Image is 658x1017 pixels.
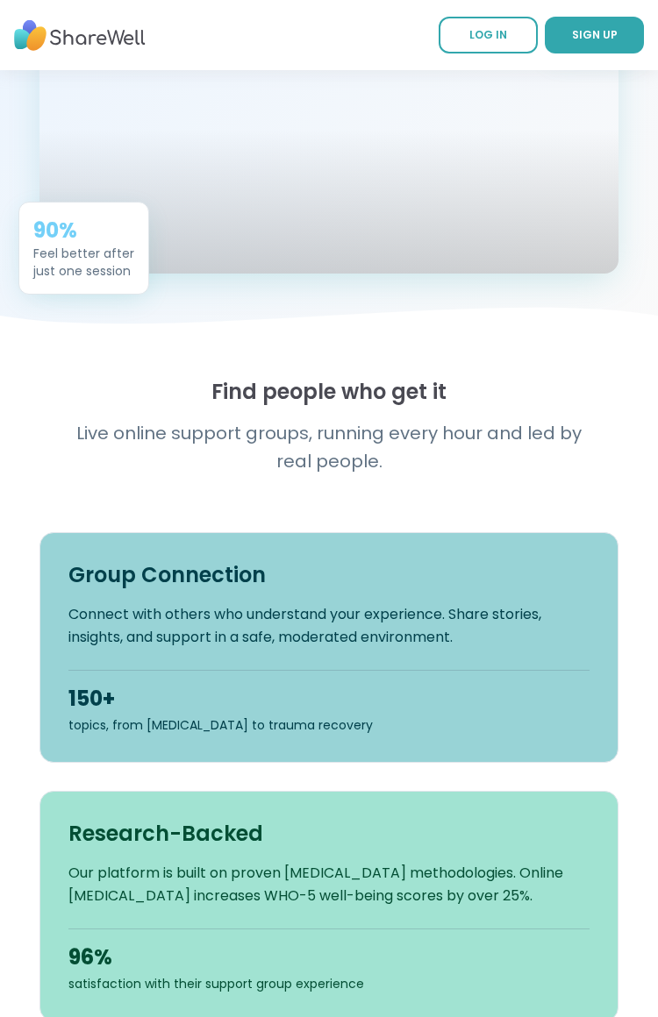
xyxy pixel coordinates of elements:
[572,27,618,42] span: SIGN UP
[68,820,590,848] h3: Research-Backed
[469,27,507,42] span: LOG IN
[68,716,590,734] div: topics, from [MEDICAL_DATA] to trauma recovery
[68,603,590,649] p: Connect with others who understand your experience. Share stories, insights, and support in a saf...
[439,17,538,53] a: LOG IN
[545,17,644,53] a: SIGN UP
[39,379,619,405] h2: Find people who get it
[33,216,134,244] div: 90%
[68,862,590,907] p: Our platform is built on proven [MEDICAL_DATA] methodologies. Online [MEDICAL_DATA] increases WHO...
[14,11,146,60] img: ShareWell Nav Logo
[68,943,590,971] div: 96%
[33,244,134,279] div: Feel better after just one session
[68,561,590,589] h3: Group Connection
[68,975,590,992] div: satisfaction with their support group experience
[39,419,619,476] p: Live online support groups, running every hour and led by real people.
[68,685,590,713] div: 150+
